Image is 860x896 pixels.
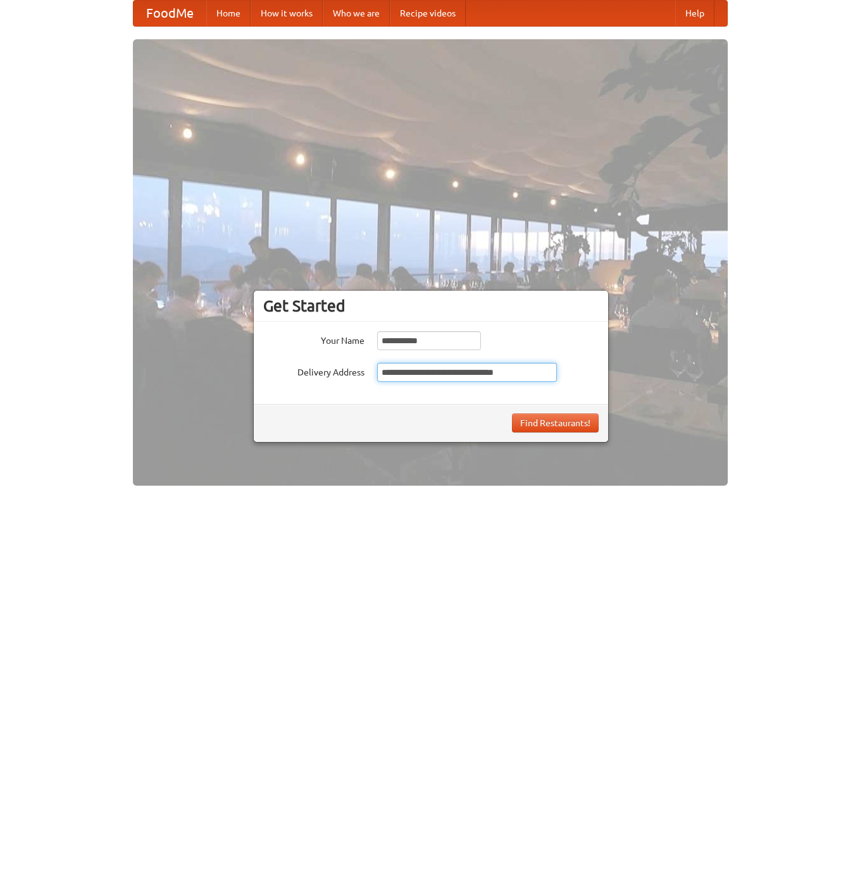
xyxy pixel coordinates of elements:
button: Find Restaurants! [512,413,599,432]
a: Help [675,1,714,26]
a: Home [206,1,251,26]
a: FoodMe [134,1,206,26]
a: Who we are [323,1,390,26]
h3: Get Started [263,296,599,315]
label: Your Name [263,331,365,347]
a: How it works [251,1,323,26]
a: Recipe videos [390,1,466,26]
label: Delivery Address [263,363,365,379]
